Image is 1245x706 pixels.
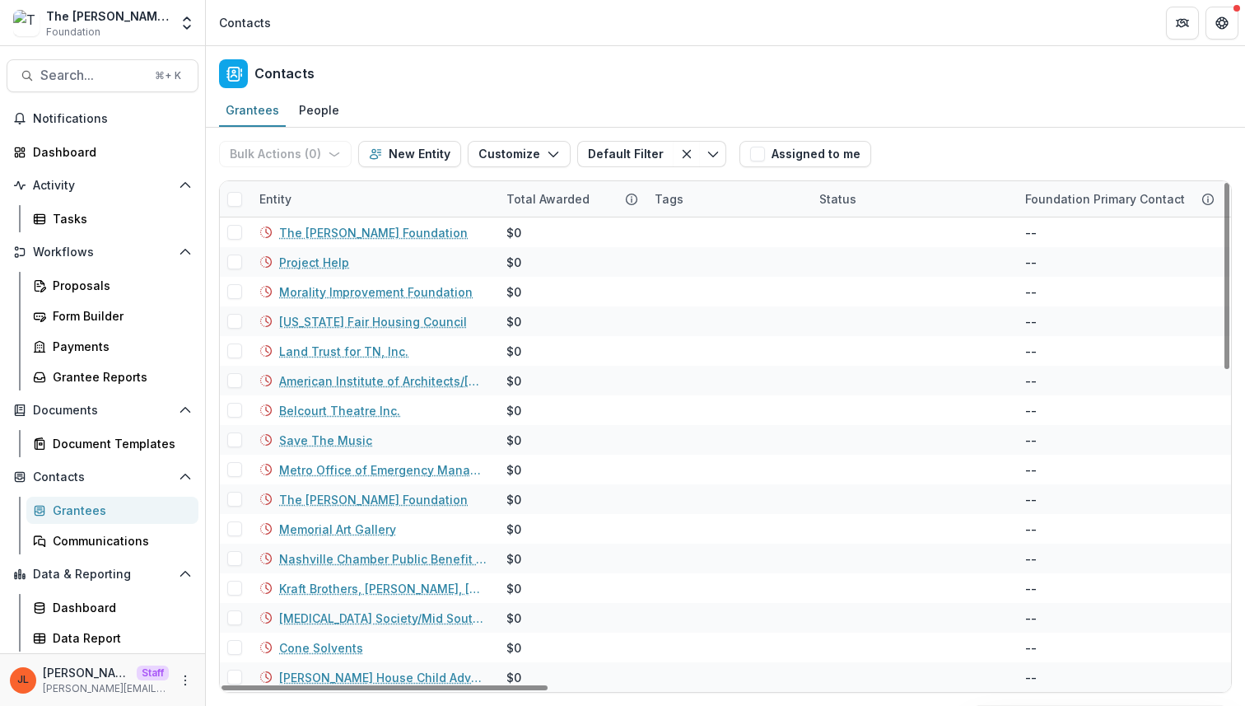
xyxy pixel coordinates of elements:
a: Project Help [279,254,349,271]
a: Data Report [26,624,198,652]
a: Grantee Reports [26,363,198,390]
div: $0 [506,254,521,271]
a: Belcourt Theatre Inc. [279,402,400,419]
button: Open Contacts [7,464,198,490]
a: Morality Improvement Foundation [279,283,473,301]
div: Dashboard [53,599,185,616]
div: Grantees [53,502,185,519]
div: Dashboard [33,143,185,161]
a: Metro Office of Emergency Management [279,461,487,479]
a: Grantees [26,497,198,524]
div: Data Report [53,629,185,647]
a: Save The Music [279,432,372,449]
a: [MEDICAL_DATA] Society/Mid South Chapter [279,610,487,627]
div: Form Builder [53,307,185,325]
div: -- [1025,432,1037,449]
button: Search... [7,59,198,92]
div: Document Templates [53,435,185,452]
div: -- [1025,669,1037,686]
a: Payments [26,333,198,360]
div: $0 [506,491,521,508]
div: $0 [506,461,521,479]
div: $0 [506,669,521,686]
a: Communications [26,527,198,554]
button: Open entity switcher [175,7,198,40]
h2: Contacts [254,66,315,82]
div: Total Awarded [497,190,599,208]
div: -- [1025,580,1037,597]
div: -- [1025,283,1037,301]
a: Document Templates [26,430,198,457]
p: [PERSON_NAME] [43,664,130,681]
a: Land Trust for TN, Inc. [279,343,408,360]
div: Total Awarded [497,181,645,217]
div: -- [1025,639,1037,657]
button: Customize [468,141,571,167]
div: $0 [506,580,521,597]
a: People [292,95,346,127]
button: Partners [1166,7,1199,40]
div: -- [1025,313,1037,330]
a: Dashboard [26,594,198,621]
div: Payments [53,338,185,355]
img: The Frist Foundation Data Sandbox [13,10,40,36]
div: People [292,98,346,122]
div: -- [1025,372,1037,390]
div: Tags [645,181,809,217]
div: Tasks [53,210,185,227]
div: $0 [506,343,521,360]
div: -- [1025,491,1037,508]
span: Activity [33,179,172,193]
button: Notifications [7,105,198,132]
div: $0 [506,224,521,241]
div: Foundation Primary Contact [1015,190,1195,208]
a: [US_STATE] Fair Housing Council [279,313,467,330]
div: $0 [506,313,521,330]
button: Open Workflows [7,239,198,265]
a: American Institute of Architects/[GEOGRAPHIC_DATA][US_STATE] [279,372,487,390]
a: Nashville Chamber Public Benefit Fdn [279,550,487,568]
div: Status [809,190,866,208]
div: -- [1025,224,1037,241]
button: Open Data & Reporting [7,561,198,587]
div: Status [809,181,1015,217]
div: -- [1025,343,1037,360]
a: Memorial Art Gallery [279,521,396,538]
div: Foundation Primary Contact [1015,181,1221,217]
div: The [PERSON_NAME] Foundation Data Sandbox [46,7,169,25]
div: Entity [249,181,497,217]
a: Tasks [26,205,198,232]
div: Jeanne Locker [17,675,29,685]
a: Kraft Brothers, [PERSON_NAME], [PERSON_NAME] & [PERSON_NAME], PLLC [279,580,487,597]
span: Workflows [33,245,172,259]
div: $0 [506,610,521,627]
button: Get Help [1205,7,1238,40]
nav: breadcrumb [212,11,277,35]
a: The [PERSON_NAME] Foundation [279,224,468,241]
button: Toggle menu [700,141,726,167]
button: Bulk Actions (0) [219,141,352,167]
div: -- [1025,610,1037,627]
div: ⌘ + K [152,67,184,85]
p: [PERSON_NAME][EMAIL_ADDRESS][DOMAIN_NAME] [43,681,169,696]
div: $0 [506,521,521,538]
div: $0 [506,432,521,449]
span: Data & Reporting [33,568,172,582]
div: $0 [506,402,521,419]
span: Notifications [33,112,192,126]
a: The [PERSON_NAME] Foundation [279,491,468,508]
button: More [175,671,195,690]
button: Assigned to me [739,141,871,167]
a: Form Builder [26,302,198,330]
div: -- [1025,521,1037,538]
div: Tags [645,190,693,208]
div: $0 [506,639,521,657]
p: Staff [137,666,169,680]
div: $0 [506,283,521,301]
a: Grantees [219,95,286,127]
div: Contacts [219,14,271,31]
div: Communications [53,532,185,549]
